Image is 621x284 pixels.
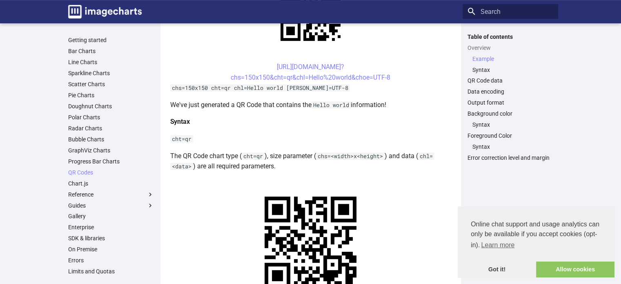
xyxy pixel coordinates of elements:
[68,212,154,220] a: Gallery
[467,55,553,74] nav: Overview
[458,262,536,278] a: dismiss cookie message
[467,143,553,150] nav: Foreground Color
[312,101,351,109] code: Hello world
[68,69,154,77] a: Sparkline Charts
[68,58,154,66] a: Line Charts
[467,99,553,106] a: Output format
[472,121,553,128] a: Syntax
[68,81,154,88] a: Scatter Charts
[68,147,154,154] a: GraphViz Charts
[480,239,516,251] a: learn more about cookies
[68,257,154,264] a: Errors
[68,169,154,176] a: QR Codes
[68,92,154,99] a: Pie Charts
[68,268,154,275] a: Limits and Quotas
[68,125,154,132] a: Radar Charts
[467,110,553,117] a: Background color
[170,135,193,143] code: cht=qr
[467,44,553,51] a: Overview
[170,151,451,172] p: The QR Code chart type ( ), size parameter ( ) and data ( ) are all required parameters.
[463,4,558,19] input: Search
[472,143,553,150] a: Syntax
[472,66,553,74] a: Syntax
[467,132,553,139] a: Foreground Color
[68,103,154,110] a: Doughnut Charts
[68,114,154,121] a: Polar Charts
[463,33,558,40] label: Table of contents
[467,77,553,84] a: QR Code data
[231,63,390,81] a: [URL][DOMAIN_NAME]?chs=150x150&cht=qr&chl=Hello%20world&choe=UTF-8
[170,116,451,127] h4: Syntax
[170,84,350,92] code: chs=150x150 cht=qr chl=Hello world [PERSON_NAME]=UTF-8
[68,224,154,231] a: Enterprise
[68,191,154,198] label: Reference
[471,219,601,251] span: Online chat support and usage analytics can only be available if you accept cookies (opt-in).
[68,246,154,253] a: On Premise
[68,47,154,55] a: Bar Charts
[68,180,154,187] a: Chart.js
[68,36,154,44] a: Getting started
[472,55,553,63] a: Example
[242,152,265,160] code: cht=qr
[65,2,145,22] a: Image-Charts documentation
[68,136,154,143] a: Bubble Charts
[467,121,553,128] nav: Background color
[68,235,154,242] a: SDK & libraries
[536,262,614,278] a: allow cookies
[316,152,385,160] code: chs=<width>x<height>
[467,154,553,161] a: Error correction level and margin
[467,88,553,95] a: Data encoding
[170,100,451,110] p: We've just generated a QR Code that contains the information!
[68,5,142,18] img: logo
[463,33,558,162] nav: Table of contents
[68,158,154,165] a: Progress Bar Charts
[68,202,154,209] label: Guides
[458,206,614,277] div: cookieconsent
